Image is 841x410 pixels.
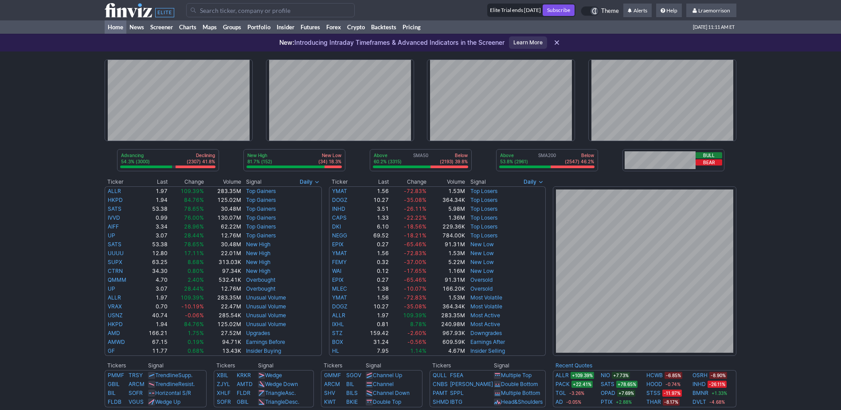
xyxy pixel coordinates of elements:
span: 2.40% [188,276,204,283]
a: INHD [692,380,706,389]
a: HKPD [108,197,123,203]
span: -10.19% [181,303,204,310]
td: 1.94 [138,320,168,329]
a: Multiple Top [501,372,532,378]
span: -65.46% [404,241,426,248]
a: GMMF [324,372,341,378]
a: Wedge Down [265,381,298,387]
td: 91.31M [427,276,465,284]
button: Bull [696,152,722,158]
div: SMA200 [499,152,595,166]
a: SATS [601,380,614,389]
td: 53.38 [138,240,168,249]
span: -37.00% [404,259,426,265]
a: AMWD [108,339,125,345]
p: Declining [187,152,215,158]
a: Help [656,4,682,18]
span: 78.65% [184,241,204,248]
a: Top Losers [470,223,497,230]
a: ARCM [324,381,340,387]
a: DOGZ [332,197,348,203]
a: Downgrades [470,330,502,336]
a: BIL [108,390,116,396]
td: 229.36K [427,222,465,231]
a: Recent Quotes [555,362,592,369]
td: 240.98M [427,320,465,329]
a: Backtests [368,20,399,34]
td: 1.36M [427,213,465,222]
span: -10.07% [404,285,426,292]
p: Above [374,152,402,158]
td: 22.47M [204,302,242,311]
a: Unusual Volume [246,321,286,327]
button: Signals interval [297,177,322,186]
a: Head&Shoulders [501,398,543,405]
td: 285.54K [204,311,242,320]
a: New High [246,259,270,265]
span: 109.39% [180,188,204,194]
a: Unusual Volume [246,303,286,310]
a: Pricing [399,20,424,34]
a: Portfolio [244,20,274,34]
span: New: [279,39,294,46]
td: 5.22M [427,258,465,267]
a: DOGZ [332,303,348,310]
a: Home [105,20,126,34]
input: Search [186,3,355,17]
span: -17.65% [404,268,426,274]
td: 125.02M [204,320,242,329]
a: BKIE [346,398,358,405]
th: Volume [427,177,465,186]
a: Top Losers [470,188,497,194]
a: Lraemorrison [686,4,736,18]
span: -26.11% [404,205,426,212]
a: Top Gainers [246,232,276,239]
p: Below [565,152,594,158]
th: Volume [204,177,242,186]
a: SATS [108,241,121,248]
span: Lraemorrison [698,7,730,14]
span: Trendline [155,372,178,378]
span: 28.96% [184,223,204,230]
span: -35.08% [404,197,426,203]
span: -72.83% [404,250,426,256]
a: FEMY [332,259,347,265]
td: 63.25 [138,258,168,267]
a: IXHL [332,321,344,327]
a: SOFR [129,390,143,396]
span: Asc. [285,390,296,396]
a: Insider Buying [246,347,281,354]
td: 1.97 [138,186,168,196]
td: 283.35M [427,311,465,320]
span: [DATE] 11:11 AM ET [693,20,735,34]
p: 81.7% (152) [247,158,272,165]
td: 53.38 [138,205,168,213]
td: 1.53M [427,293,465,302]
td: 1.97 [138,293,168,302]
a: Insider [274,20,297,34]
a: AMTD [237,381,253,387]
td: 532.41K [204,276,242,284]
a: EPIX [332,276,344,283]
a: New High [246,268,270,274]
a: UP [108,285,115,292]
td: 0.99 [138,213,168,222]
p: 54.3% (3000) [121,158,150,165]
th: Ticker [329,177,359,186]
a: BOX [332,339,343,345]
th: Ticker [105,177,138,186]
a: Crypto [344,20,368,34]
a: New Low [470,241,494,248]
a: SUPX [108,259,122,265]
td: 4.70 [138,276,168,284]
a: TrendlineSupp. [155,372,192,378]
a: STZ [332,330,343,336]
a: Channel Up [373,372,402,378]
a: Channel [373,381,394,387]
a: Maps [199,20,220,34]
td: 30.48M [204,205,242,213]
td: 0.27 [358,276,389,284]
td: 130.07M [204,213,242,222]
span: Desc. [285,398,299,405]
span: Signal [246,178,262,185]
